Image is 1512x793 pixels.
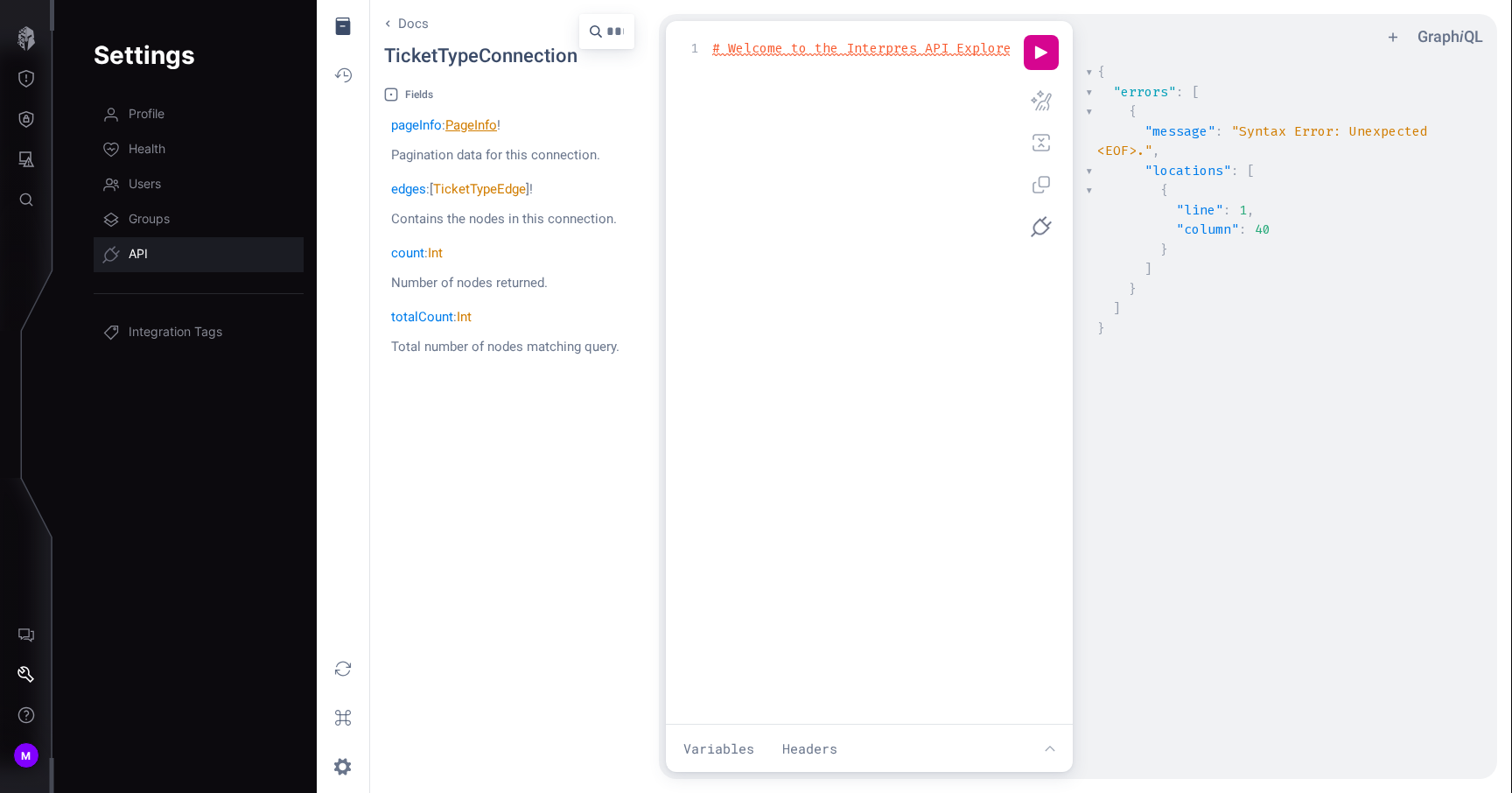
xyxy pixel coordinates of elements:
[1255,221,1270,238] span: 40
[391,337,634,357] p: Total number of nodes matching query.
[129,176,161,193] span: Users
[1024,83,1059,118] button: Prettify query (Shift-Ctrl-P)
[1144,260,1152,277] span: ]
[1113,299,1121,317] span: ]
[579,14,634,49] div: Search TicketTypeConnection...
[391,116,634,136] div: : !
[94,202,304,237] a: Groups
[1176,201,1223,219] span: "line"
[384,41,577,70] div: TicketTypeConnection
[1239,221,1247,238] span: :
[1459,27,1464,46] em: i
[659,26,680,47] ul: Select active operation
[1152,142,1160,159] span: ,
[129,324,222,341] span: Integration Tags
[391,273,634,293] p: Number of nodes returned.
[324,698,362,737] button: Open short keys dialog
[1129,102,1137,120] span: {
[129,106,164,123] span: Profile
[1097,123,1436,160] span: "Syntax Error: Unexpected <EOF>."
[1160,241,1168,258] span: }
[666,21,1073,725] section: Query Editor
[1144,123,1215,140] span: "message"
[1192,83,1200,101] span: [
[391,181,426,197] a: edges
[129,141,165,158] span: Health
[384,14,634,357] section: Documentation Explorer
[1097,63,1105,81] span: {
[324,7,362,46] button: Hide Documentation Explorer
[384,14,577,34] a: Go back to Docs
[94,39,1473,71] h1: Settings
[433,181,526,197] a: TicketTypeEdge
[1129,280,1137,298] span: }
[445,117,497,133] a: PageInfo
[129,246,148,263] span: API
[1024,209,1059,244] button: Select Endpoint
[1382,26,1403,47] button: Add tab
[1223,201,1231,219] span: :
[94,167,304,202] a: Users
[391,179,634,200] div: : [ ] !
[1215,123,1223,140] span: :
[428,245,443,261] a: Int
[94,237,304,272] a: API
[94,132,304,167] a: Health
[1113,83,1176,101] span: "errors"
[1024,35,1059,70] button: Execute query (Ctrl-Enter)
[1097,319,1105,337] span: }
[391,245,424,261] a: count
[324,56,362,95] button: Show History
[1417,27,1483,46] a: GraphiQL
[1247,162,1255,179] span: [
[1176,221,1239,238] span: "column"
[1024,167,1059,202] button: Copy query (Shift-Ctrl-C)
[1024,35,1059,710] div: Editor Commands
[1176,83,1184,101] span: :
[324,747,362,786] button: Open settings dialog
[129,211,170,228] span: Groups
[324,649,362,688] button: Re-fetch GraphQL schema
[384,88,634,102] div: Fields
[1034,732,1066,766] button: Show editor tools
[1247,201,1255,219] span: ,
[1231,162,1239,179] span: :
[21,747,31,765] span: M
[391,209,634,229] p: Contains the nodes in this connection.
[1024,125,1059,160] button: Merge fragments into query (Shift-Ctrl-M)
[391,243,634,263] div: :
[94,315,304,350] a: Integration Tags
[673,732,765,766] button: Variables
[712,39,1019,57] span: # Welcome to the Interpres API Explorer
[1144,162,1231,179] span: "locations"
[391,117,442,133] a: pageInfo
[391,309,453,325] a: totalCount
[1239,201,1247,219] span: 1
[457,309,472,325] a: Int
[1160,181,1168,199] span: {
[94,97,304,132] a: Profile
[680,39,698,59] div: 1
[1083,59,1490,772] section: Result Window
[391,145,634,165] p: Pagination data for this connection.
[1,735,52,775] button: M
[391,307,634,327] div: :
[772,732,848,766] button: Headers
